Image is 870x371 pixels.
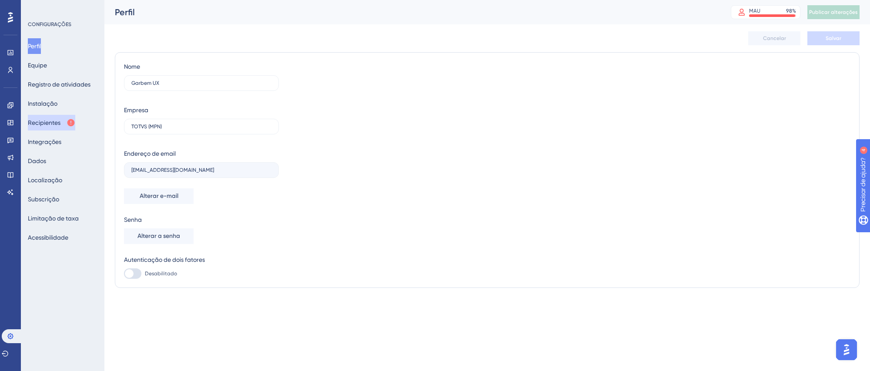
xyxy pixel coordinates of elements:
[28,62,47,69] font: Equipe
[748,31,800,45] button: Cancelar
[124,63,140,70] font: Nome
[81,5,84,10] font: 4
[140,192,178,200] font: Alterar e-mail
[28,215,79,222] font: Limitação de taxa
[124,228,194,244] button: Alterar a senha
[131,80,271,86] input: Nome Sobrenome
[809,9,858,15] font: Publicar alterações
[137,232,180,240] font: Alterar a senha
[115,7,135,17] font: Perfil
[28,153,46,169] button: Dados
[749,8,760,14] font: MAU
[28,157,46,164] font: Dados
[786,8,792,14] font: 98
[28,43,41,50] font: Perfil
[28,230,68,245] button: Acessibilidade
[124,150,176,157] font: Endereço de email
[28,138,61,145] font: Integrações
[28,191,59,207] button: Subscrição
[28,77,90,92] button: Registro de atividades
[28,57,47,73] button: Equipe
[28,81,90,88] font: Registro de atividades
[124,107,148,114] font: Empresa
[28,134,61,150] button: Integrações
[124,188,194,204] button: Alterar e-mail
[28,115,75,130] button: Recipientes
[124,256,205,263] font: Autenticação de dois fatores
[792,8,796,14] font: %
[826,35,841,41] font: Salvar
[28,172,62,188] button: Localização
[28,196,59,203] font: Subscrição
[28,119,60,126] font: Recipientes
[28,234,68,241] font: Acessibilidade
[28,21,71,27] font: CONFIGURAÇÕES
[131,124,271,130] input: nome da empresa
[763,35,786,41] font: Cancelar
[131,167,271,173] input: Endereço de email
[28,100,57,107] font: Instalação
[20,4,75,10] font: Precisar de ajuda?
[28,96,57,111] button: Instalação
[124,216,142,223] font: Senha
[807,31,860,45] button: Salvar
[28,211,79,226] button: Limitação de taxa
[28,177,62,184] font: Localização
[833,337,860,363] iframe: Iniciador do Assistente de IA do UserGuiding
[807,5,860,19] button: Publicar alterações
[28,38,41,54] button: Perfil
[145,271,177,277] font: Desabilitado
